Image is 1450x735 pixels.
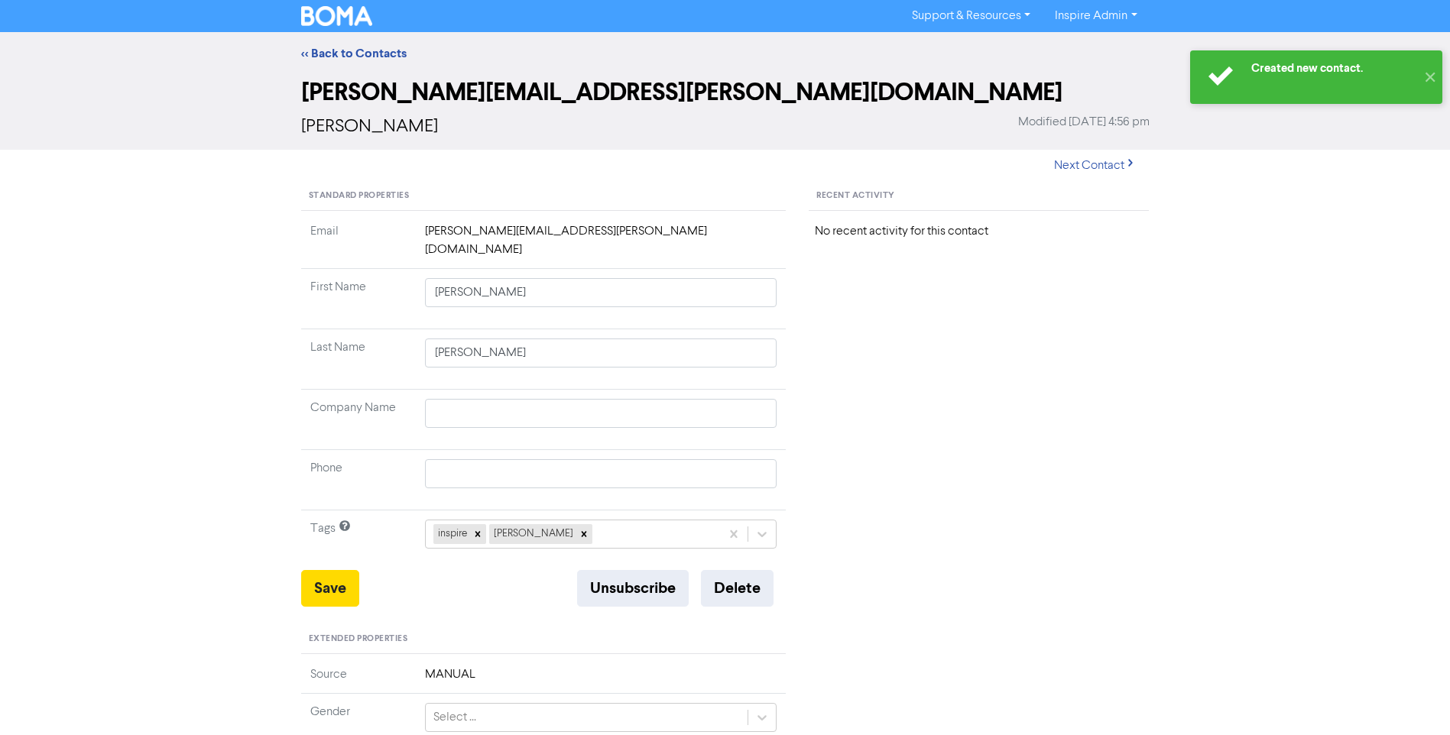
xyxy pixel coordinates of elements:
td: Company Name [301,390,416,450]
button: Save [301,570,359,607]
div: inspire [433,524,469,544]
td: Source [301,665,416,694]
div: Standard Properties [301,182,787,211]
span: [PERSON_NAME] [301,118,438,136]
div: [PERSON_NAME] [489,524,576,544]
span: Modified [DATE] 4:56 pm [1018,113,1150,131]
td: First Name [301,269,416,329]
td: MANUAL [416,665,787,694]
div: Select ... [433,708,476,727]
td: Phone [301,450,416,510]
img: BOMA Logo [301,6,373,26]
div: Recent Activity [809,182,1149,211]
button: Unsubscribe [577,570,689,607]
td: Email [301,222,416,269]
h2: [PERSON_NAME][EMAIL_ADDRESS][PERSON_NAME][DOMAIN_NAME] [301,78,1150,107]
td: Tags [301,510,416,571]
div: Extended Properties [301,625,787,654]
button: Next Contact [1041,150,1150,182]
iframe: Chat Widget [1258,570,1450,735]
div: Created new contact. [1251,60,1416,76]
td: Last Name [301,329,416,390]
a: << Back to Contacts [301,46,407,61]
a: Inspire Admin [1043,4,1149,28]
td: [PERSON_NAME][EMAIL_ADDRESS][PERSON_NAME][DOMAIN_NAME] [416,222,787,269]
a: Support & Resources [900,4,1043,28]
button: Delete [701,570,774,607]
div: No recent activity for this contact [815,222,1143,241]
